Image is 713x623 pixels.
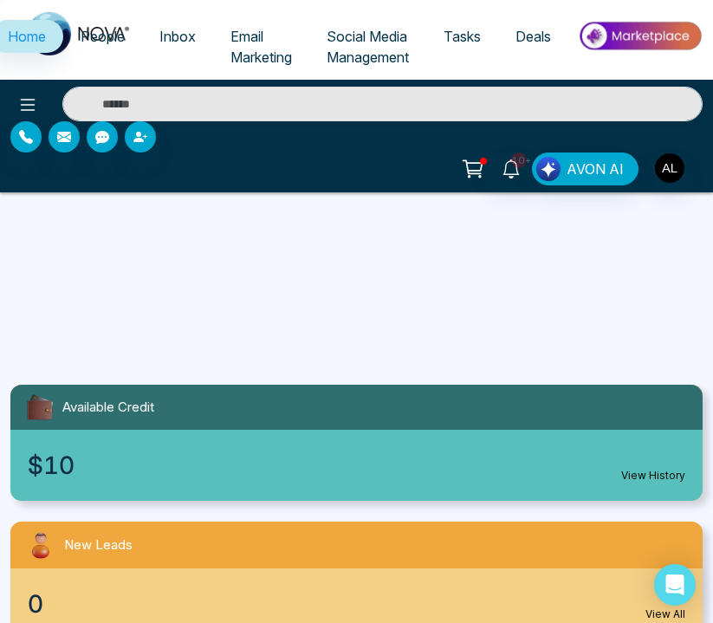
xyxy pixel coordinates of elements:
a: People [63,20,142,53]
span: Home [8,28,46,45]
a: Deals [498,20,568,53]
span: Social Media Management [327,28,409,66]
img: newLeads.svg [24,529,57,561]
span: 10+ [511,153,527,168]
span: Tasks [444,28,481,45]
span: Available Credit [62,398,154,418]
a: Tasks [426,20,498,53]
img: Nova CRM Logo [28,12,132,55]
span: People [81,28,125,45]
a: View History [621,468,685,483]
span: $10 [28,447,75,483]
span: Deals [515,28,551,45]
a: Inbox [142,20,213,53]
span: Inbox [159,28,196,45]
a: Email Marketing [213,20,309,74]
img: Lead Flow [536,157,561,181]
img: Market-place.gif [577,16,703,55]
a: 10+ [490,153,532,183]
a: View All [645,607,685,622]
button: AVON AI [532,153,638,185]
span: AVON AI [567,159,624,179]
div: Open Intercom Messenger [654,564,696,606]
span: New Leads [64,535,133,555]
img: User Avatar [655,153,684,183]
span: Email Marketing [230,28,292,66]
span: 0 [28,586,43,622]
img: availableCredit.svg [24,392,55,423]
a: Social Media Management [309,20,426,74]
